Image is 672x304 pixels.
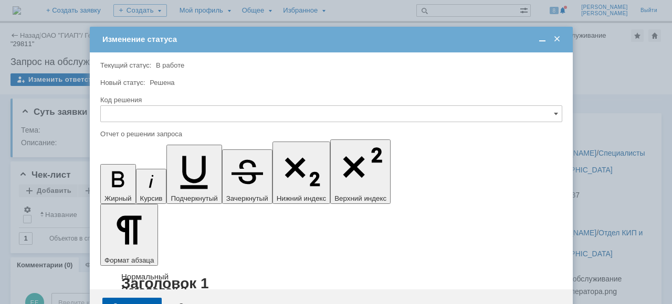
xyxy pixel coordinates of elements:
[272,142,331,204] button: Нижний индекс
[226,194,268,202] span: Зачеркнутый
[100,61,151,69] label: Текущий статус:
[102,35,562,44] div: Изменение статуса
[537,35,548,44] span: Свернуть (Ctrl + M)
[104,256,154,264] span: Формат абзаца
[100,131,560,137] div: Отчет о решении запроса
[121,272,169,281] a: Нормальный
[121,275,209,291] a: Заголовок 1
[136,169,167,204] button: Курсив
[552,35,562,44] span: Закрыть
[104,194,132,202] span: Жирный
[140,194,163,202] span: Курсив
[100,79,145,86] label: Новый статус:
[166,145,222,204] button: Подчеркнутый
[277,194,327,202] span: Нижний индекс
[100,164,136,204] button: Жирный
[100,96,560,103] div: Код решения
[121,284,187,296] a: Заголовок 2
[171,194,217,202] span: Подчеркнутый
[222,149,272,204] button: Зачеркнутый
[330,139,391,204] button: Верхний индекс
[150,79,174,86] span: Решена
[100,204,158,266] button: Формат абзаца
[156,61,184,69] span: В работе
[334,194,386,202] span: Верхний индекс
